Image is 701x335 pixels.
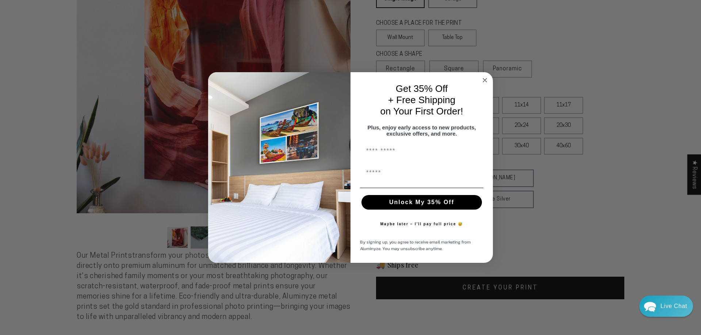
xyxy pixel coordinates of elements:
img: 728e4f65-7e6c-44e2-b7d1-0292a396982f.jpeg [208,72,350,263]
button: Maybe later – I’ll pay full price 😅 [377,217,467,231]
span: By signing up, you agree to receive email marketing from Aluminyze. You may unsubscribe anytime. [360,239,471,252]
button: Close dialog [480,76,489,85]
span: on Your First Order! [380,106,463,117]
button: Unlock My 35% Off [361,195,482,210]
span: Plus, enjoy early access to new products, exclusive offers, and more. [368,124,476,137]
div: Contact Us Directly [660,296,687,317]
span: Get 35% Off [396,83,448,94]
div: Chat widget toggle [639,296,693,317]
span: + Free Shipping [388,94,455,105]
